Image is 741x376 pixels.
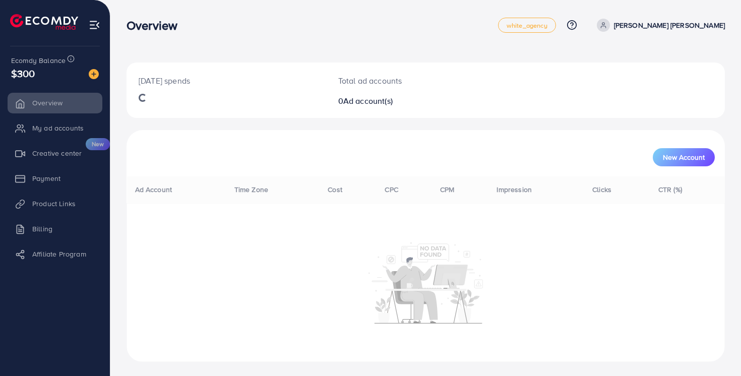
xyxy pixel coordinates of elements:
p: [PERSON_NAME] [PERSON_NAME] [614,19,725,31]
p: Total ad accounts [338,75,464,87]
img: logo [10,14,78,30]
img: menu [89,19,100,31]
h2: 0 [338,96,464,106]
button: New Account [653,148,715,166]
span: New Account [663,154,705,161]
img: image [89,69,99,79]
span: $300 [11,66,35,81]
span: white_agency [507,22,547,29]
a: [PERSON_NAME] [PERSON_NAME] [593,19,725,32]
span: Ecomdy Balance [11,55,66,66]
h3: Overview [127,18,186,33]
a: white_agency [498,18,556,33]
span: Ad account(s) [343,95,393,106]
p: [DATE] spends [139,75,314,87]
